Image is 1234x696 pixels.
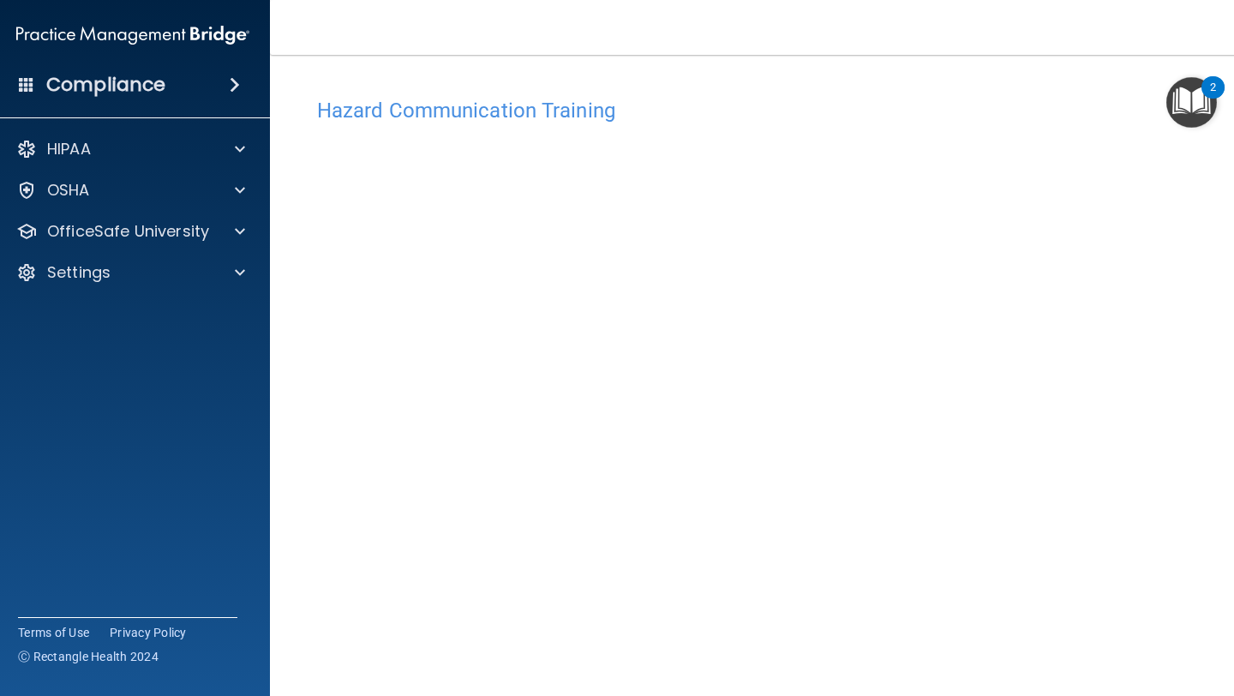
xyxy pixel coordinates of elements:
[47,180,90,201] p: OSHA
[16,18,249,52] img: PMB logo
[16,180,245,201] a: OSHA
[110,624,187,641] a: Privacy Policy
[16,139,245,159] a: HIPAA
[16,221,245,242] a: OfficeSafe University
[1210,87,1216,110] div: 2
[18,624,89,641] a: Terms of Use
[1166,77,1217,128] button: Open Resource Center, 2 new notifications
[16,262,245,283] a: Settings
[47,262,111,283] p: Settings
[18,648,159,665] span: Ⓒ Rectangle Health 2024
[47,221,209,242] p: OfficeSafe University
[317,99,1191,122] h4: Hazard Communication Training
[47,139,91,159] p: HIPAA
[46,73,165,97] h4: Compliance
